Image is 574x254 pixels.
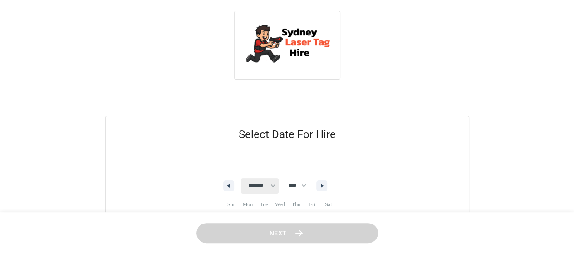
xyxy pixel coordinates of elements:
span: Tue [256,197,272,212]
img: Sydney Laser Tag Hire logo [242,19,333,70]
span: Fri [304,197,320,212]
span: Next [270,228,287,239]
span: Thu [288,197,304,212]
span: Wed [272,197,288,212]
span: Mon [240,197,256,212]
button: Next [196,223,378,244]
span: Sat [320,197,337,212]
span: Sun [223,197,240,212]
h5: Select Date For Hire [106,116,469,153]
